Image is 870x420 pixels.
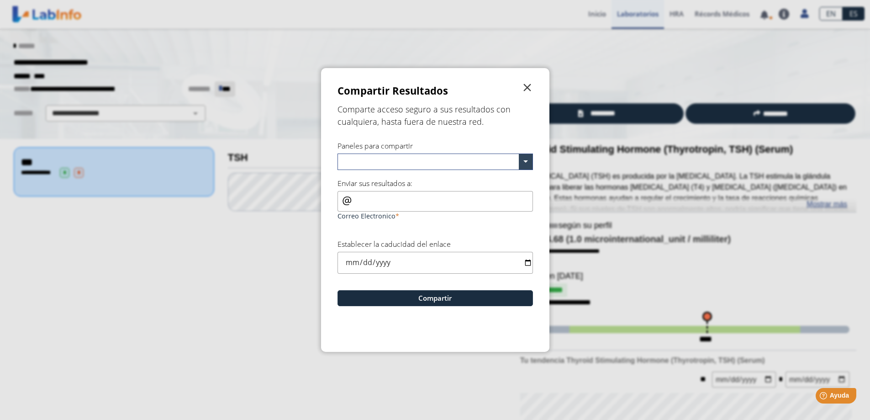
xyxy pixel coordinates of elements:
iframe: Help widget launcher [789,384,860,410]
label: Paneles para compartir [337,141,413,151]
label: Enviar sus resultados a: [337,178,412,188]
label: Correo Electronico [337,212,533,220]
h3: Compartir Resultados [337,84,448,99]
button: Compartir [337,290,533,306]
span:  [522,82,533,93]
h5: Comparte acceso seguro a sus resultados con cualquiera, hasta fuera de nuestra red. [337,103,533,128]
label: Establecer la caducidad del enlace [337,239,451,249]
